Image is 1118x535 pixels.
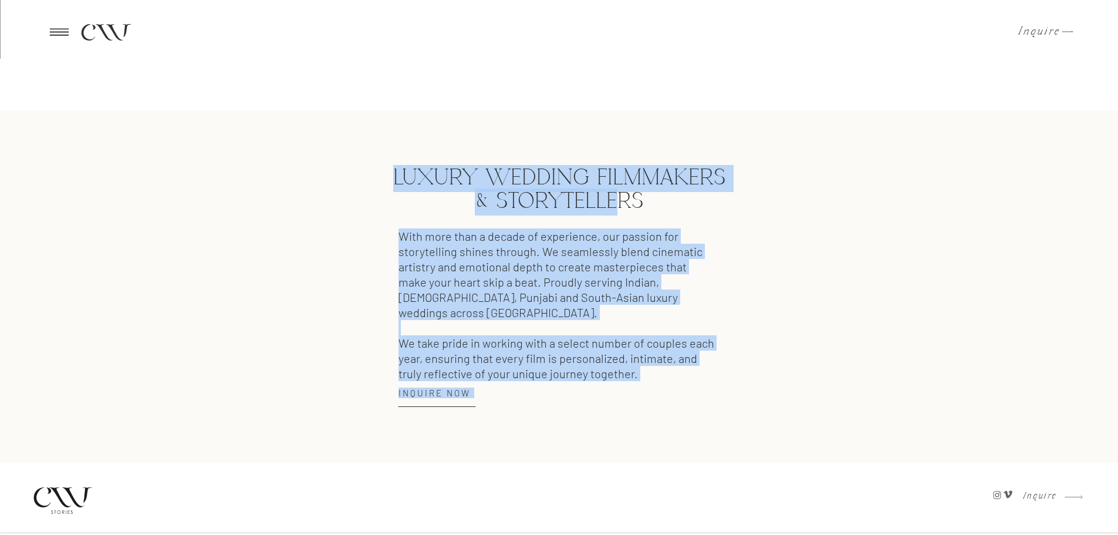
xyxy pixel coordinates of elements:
[1018,492,1057,503] a: Inquire
[1018,26,1053,38] a: Inquire
[398,389,484,403] a: Inquire Now
[398,228,715,366] p: With more than a decade of experience, our passion for storytelling shines through. We seamlessly...
[385,167,734,190] h1: LUXURY WEDDING FILMMAKERS & STORYTELLERS
[80,21,130,42] a: CW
